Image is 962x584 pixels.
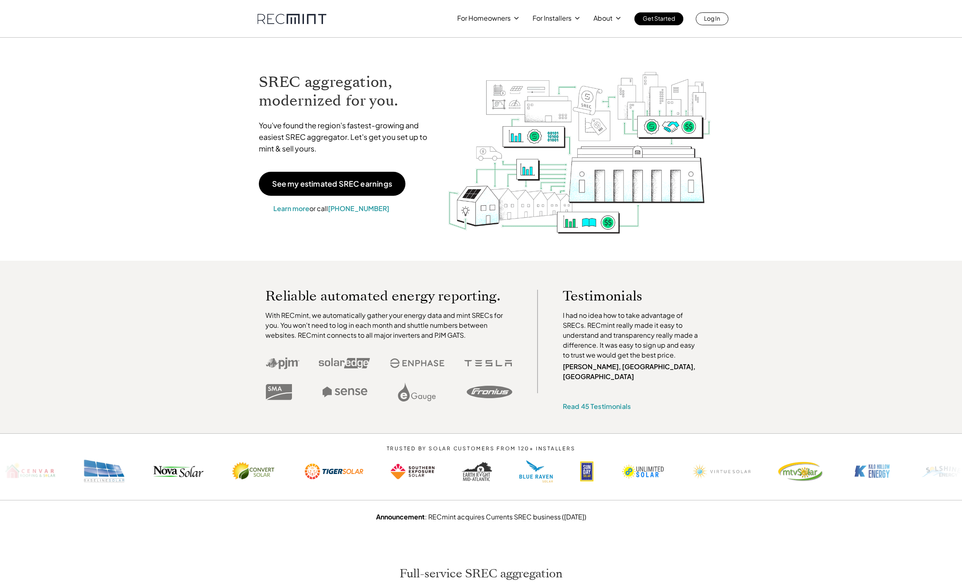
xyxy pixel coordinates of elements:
a: Learn more [273,204,309,213]
strong: Announcement [376,512,425,521]
p: I had no idea how to take advantage of SRECs. RECmint really made it easy to understand and trans... [563,310,702,360]
p: You've found the region's fastest-growing and easiest SREC aggregator. Let's get you set up to mi... [259,120,435,154]
p: Reliable automated energy reporting. [265,290,512,302]
p: For Homeowners [457,12,511,24]
p: See my estimated SREC earnings [272,180,392,187]
p: For Installers [533,12,571,24]
span: or call [309,204,328,213]
a: Read 45 Testimonials [563,402,631,411]
a: Get Started [634,12,683,25]
a: See my estimated SREC earnings [259,172,405,196]
p: Get Started [643,12,675,24]
p: With RECmint, we automatically gather your energy data and mint SRECs for you. You won't need to ... [265,310,512,340]
p: Testimonials [563,290,686,302]
p: About [593,12,612,24]
h1: SREC aggregation, modernized for you. [259,73,435,110]
img: RECmint value cycle [447,50,711,236]
p: Log In [704,12,720,24]
h2: Full-service SREC aggregation [245,566,717,582]
a: Announcement: RECmint acquires Currents SREC business ([DATE]) [376,512,586,521]
p: [PERSON_NAME], [GEOGRAPHIC_DATA], [GEOGRAPHIC_DATA] [563,362,702,382]
p: TRUSTED BY SOLAR CUSTOMERS FROM 120+ INSTALLERS [362,446,600,452]
a: Log In [696,12,728,25]
a: [PHONE_NUMBER] [328,204,389,213]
